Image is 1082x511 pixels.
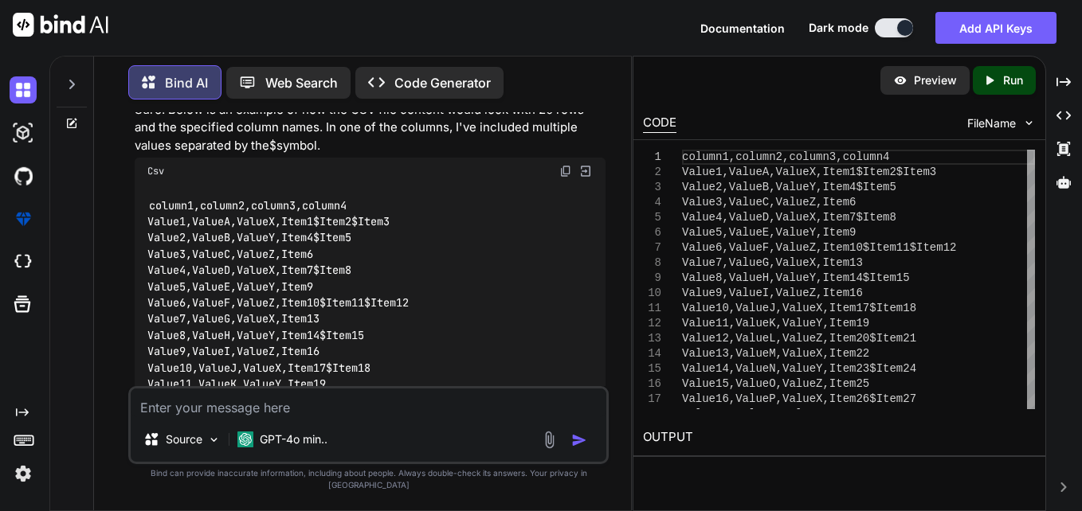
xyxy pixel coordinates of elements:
[643,286,661,301] div: 10
[166,431,202,447] p: Source
[165,73,208,92] p: Bind AI
[394,73,491,92] p: Code Generator
[10,162,37,189] img: githubDark
[540,431,559,449] img: attachment
[682,256,863,269] span: Value7,ValueG,ValueX,Item13
[13,13,108,37] img: Bind AI
[682,392,916,405] span: Value16,ValueP,ValueX,Item26$Item27
[643,165,661,180] div: 2
[682,287,863,299] span: Value9,ValueI,ValueZ,Item16
[643,392,661,407] div: 17
[643,346,661,361] div: 14
[643,180,661,195] div: 3
[682,317,869,330] span: Value11,ValueK,ValueY,Item19
[147,165,164,177] span: Csv
[578,164,593,178] img: Open in Browser
[893,73,908,88] img: preview
[682,150,889,163] span: column1,column2,column3,column4
[914,72,957,88] p: Preview
[643,150,661,165] div: 1
[571,432,587,448] img: icon
[633,419,1045,456] h2: OUTPUT
[643,301,661,316] div: 11
[10,119,37,146] img: darkAi-studio
[643,195,661,210] div: 4
[682,271,910,284] span: Value8,ValueH,ValueY,Item14$Item15
[643,225,661,240] div: 6
[643,361,661,376] div: 15
[135,101,606,155] p: Sure! Below is an example of how the CSV file content would look with 20 rows and the specified c...
[128,467,609,491] p: Bind can provide inaccurate information, including about people. Always double-check its answers....
[643,210,661,225] div: 5
[682,181,896,193] span: Value2,ValueB,ValueY,Item4$Item5
[700,21,785,35] span: Documentation
[682,241,956,254] span: Value6,ValueF,ValueZ,Item10$Item11$Item12
[559,165,572,177] img: copy
[260,431,327,447] p: GPT-4o min..
[643,316,661,331] div: 12
[682,332,916,345] span: Value12,ValueL,ValueZ,Item20$Item21
[809,20,868,36] span: Dark mode
[643,240,661,255] div: 7
[643,407,661,422] div: 18
[967,115,1016,131] span: FileName
[935,12,1057,44] button: Add API Keys
[682,166,936,178] span: Value1,ValueA,ValueX,Item1$Item2$Item3
[10,460,37,487] img: settings
[682,226,856,239] span: Value5,ValueE,ValueY,Item9
[643,255,661,271] div: 8
[700,20,785,37] button: Documentation
[682,347,869,360] span: Value13,ValueM,ValueX,Item22
[682,196,856,209] span: Value3,ValueC,ValueZ,Item6
[10,248,37,275] img: cloudideIcon
[643,331,661,346] div: 13
[269,138,276,154] code: $
[682,362,916,375] span: Value14,ValueN,ValueY,Item23$Item24
[682,408,869,420] span: Value17,ValueQ,ValueY,Item28
[1022,116,1036,130] img: chevron down
[643,376,661,392] div: 16
[682,211,896,224] span: Value4,ValueD,ValueX,Item7$Item8
[1003,72,1023,88] p: Run
[10,205,37,232] img: premium
[237,431,253,447] img: GPT-4o mini
[643,271,661,286] div: 9
[265,73,338,92] p: Web Search
[643,114,676,133] div: CODE
[682,302,916,314] span: Value10,ValueJ,ValueX,Item17$Item18
[10,76,37,103] img: darkChat
[682,377,869,390] span: Value15,ValueO,ValueZ,Item25
[207,433,221,447] img: Pick Models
